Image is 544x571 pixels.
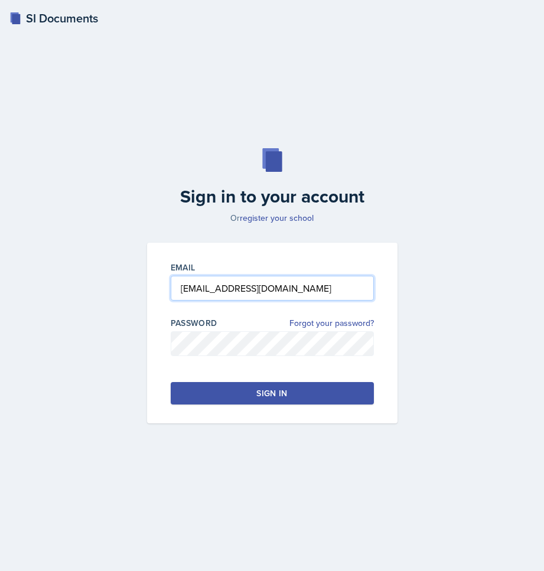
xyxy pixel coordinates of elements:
[140,186,405,207] h2: Sign in to your account
[171,276,374,301] input: Email
[171,262,196,273] label: Email
[289,317,374,329] a: Forgot your password?
[9,9,98,27] a: SI Documents
[171,382,374,404] button: Sign in
[256,387,287,399] div: Sign in
[140,212,405,224] p: Or
[240,212,314,224] a: register your school
[171,317,217,329] label: Password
